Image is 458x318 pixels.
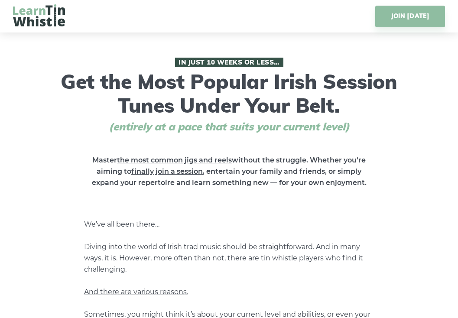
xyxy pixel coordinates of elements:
span: the most common jigs and reels [117,156,232,164]
h1: Get the Most Popular Irish Session Tunes Under Your Belt. [58,58,400,133]
a: JOIN [DATE] [375,6,445,27]
span: (entirely at a pace that suits your current level) [93,120,366,133]
span: And there are various reasons. [84,288,188,296]
span: In Just 10 Weeks or Less… [175,58,283,67]
img: LearnTinWhistle.com [13,4,65,26]
span: finally join a session [131,167,203,175]
strong: Master without the struggle. Whether you’re aiming to , entertain your family and friends, or sim... [92,156,367,187]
